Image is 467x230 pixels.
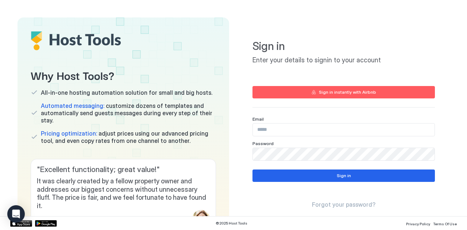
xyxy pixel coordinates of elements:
span: Terms Of Use [433,222,457,226]
span: Why Host Tools? [31,67,216,83]
span: Sign in [252,39,435,53]
a: Google Play Store [35,220,57,227]
span: Password [252,141,274,146]
a: Privacy Policy [406,219,430,227]
input: Input Field [253,124,435,136]
span: Email [252,116,264,122]
a: App Store [10,220,32,227]
span: All-in-one hosting automation solution for small and big hosts. [41,89,212,96]
span: It was clearly created by a fellow property owner and addresses our biggest concerns without unne... [37,177,210,210]
span: © 2025 Host Tools [216,221,247,226]
input: Input Field [253,148,435,160]
button: Sign in instantly with Airbnb [252,86,435,98]
span: Forgot your password? [312,201,375,208]
a: Terms Of Use [433,219,457,227]
span: Privacy Policy [406,222,430,226]
a: Forgot your password? [312,201,375,208]
div: profile [192,210,210,227]
span: adjust prices using our advanced pricing tool, and even copy rates from one channel to another. [41,130,216,144]
div: Open Intercom Messenger [7,205,25,223]
div: Sign in [337,172,351,179]
span: Automated messaging: [41,102,104,109]
span: customize dozens of templates and automatically send guests messages during every step of their s... [41,102,216,124]
span: Enter your details to signin to your account [252,56,435,65]
div: Sign in instantly with Airbnb [319,89,376,95]
span: Pricing optimization: [41,130,97,137]
span: " Excellent functionality; great value! " [37,165,210,174]
button: Sign in [252,169,435,182]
